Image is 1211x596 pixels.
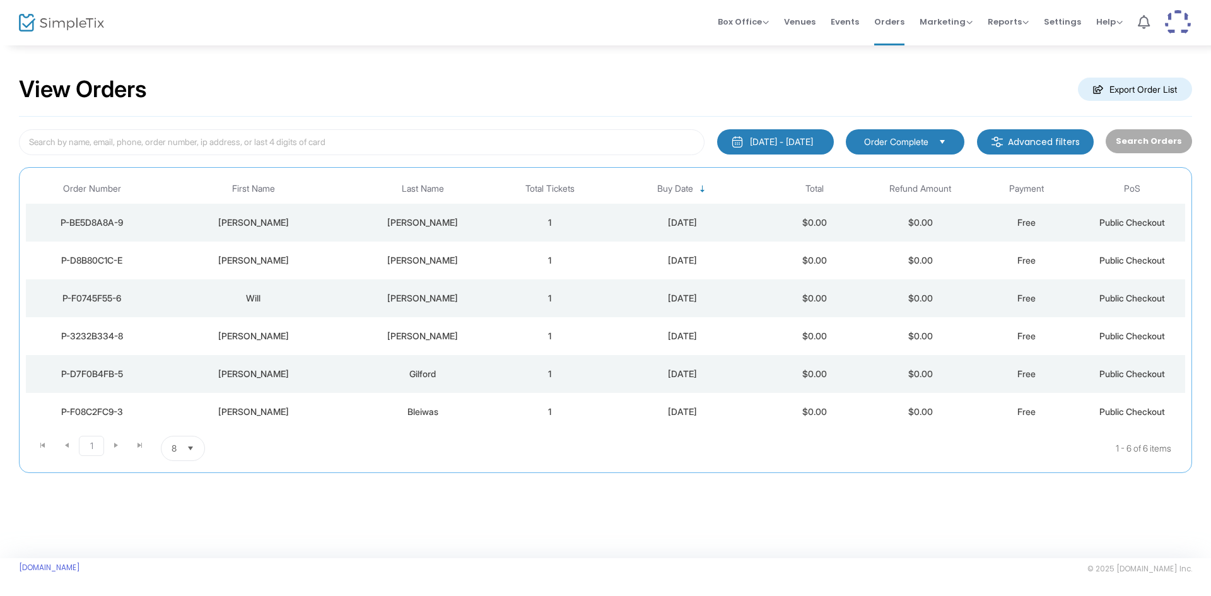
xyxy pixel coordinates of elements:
div: P-BE5D8A8A-9 [29,216,155,229]
span: Free [1017,217,1036,228]
div: Erika [161,330,346,342]
div: P-D8B80C1C-E [29,254,155,267]
div: P-F08C2FC9-3 [29,406,155,418]
div: 8/13/2025 [606,330,759,342]
span: Venues [784,6,816,38]
span: Page 1 [79,436,104,456]
td: 1 [497,204,603,242]
m-button: Advanced filters [977,129,1094,155]
span: Buy Date [657,184,693,194]
span: Order Complete [864,136,928,148]
m-button: Export Order List [1078,78,1192,101]
div: Shari [161,368,346,380]
img: monthly [731,136,744,148]
td: $0.00 [762,204,868,242]
span: 8 [172,442,177,455]
td: $0.00 [867,279,973,317]
div: Data table [26,174,1185,431]
div: Ross [352,292,494,305]
span: Settings [1044,6,1081,38]
div: 8/12/2025 [606,406,759,418]
div: Bleiwas [352,406,494,418]
td: $0.00 [867,204,973,242]
kendo-pager-info: 1 - 6 of 6 items [331,436,1171,461]
span: Free [1017,330,1036,341]
span: Free [1017,255,1036,266]
span: Sortable [698,184,708,194]
div: P-3232B334-8 [29,330,155,342]
th: Refund Amount [867,174,973,204]
span: Marketing [920,16,973,28]
div: Jenna [161,216,346,229]
th: Total Tickets [497,174,603,204]
div: Dan [352,254,494,267]
span: Public Checkout [1099,293,1165,303]
span: Order Number [63,184,121,194]
td: 1 [497,393,603,431]
span: Payment [1009,184,1044,194]
span: PoS [1124,184,1140,194]
td: $0.00 [867,355,973,393]
span: Reports [988,16,1029,28]
div: P-D7F0B4FB-5 [29,368,155,380]
span: Box Office [718,16,769,28]
div: Dunn [352,216,494,229]
span: Public Checkout [1099,217,1165,228]
div: P-F0745F55-6 [29,292,155,305]
td: $0.00 [867,242,973,279]
h2: View Orders [19,76,147,103]
span: Free [1017,293,1036,303]
span: Events [831,6,859,38]
button: Select [933,135,951,149]
div: Dickinson [161,254,346,267]
span: Public Checkout [1099,368,1165,379]
div: 8/15/2025 [606,254,759,267]
div: Smyth [352,330,494,342]
td: 1 [497,279,603,317]
td: $0.00 [762,393,868,431]
td: $0.00 [867,317,973,355]
div: Brianna [161,406,346,418]
img: filter [991,136,1003,148]
div: Will [161,292,346,305]
td: $0.00 [762,317,868,355]
div: [DATE] - [DATE] [750,136,813,148]
div: Gilford [352,368,494,380]
td: 1 [497,317,603,355]
span: Free [1017,406,1036,417]
span: Public Checkout [1099,330,1165,341]
button: [DATE] - [DATE] [717,129,834,155]
span: Public Checkout [1099,255,1165,266]
span: Last Name [402,184,444,194]
span: First Name [232,184,275,194]
span: Free [1017,368,1036,379]
td: 1 [497,242,603,279]
div: 8/13/2025 [606,292,759,305]
span: © 2025 [DOMAIN_NAME] Inc. [1087,564,1192,574]
td: $0.00 [867,393,973,431]
td: $0.00 [762,242,868,279]
div: 8/17/2025 [606,216,759,229]
td: 1 [497,355,603,393]
button: Select [182,436,199,460]
span: Orders [874,6,904,38]
span: Public Checkout [1099,406,1165,417]
div: 8/13/2025 [606,368,759,380]
span: Help [1096,16,1123,28]
a: [DOMAIN_NAME] [19,563,80,573]
td: $0.00 [762,279,868,317]
th: Total [762,174,868,204]
input: Search by name, email, phone, order number, ip address, or last 4 digits of card [19,129,705,155]
td: $0.00 [762,355,868,393]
